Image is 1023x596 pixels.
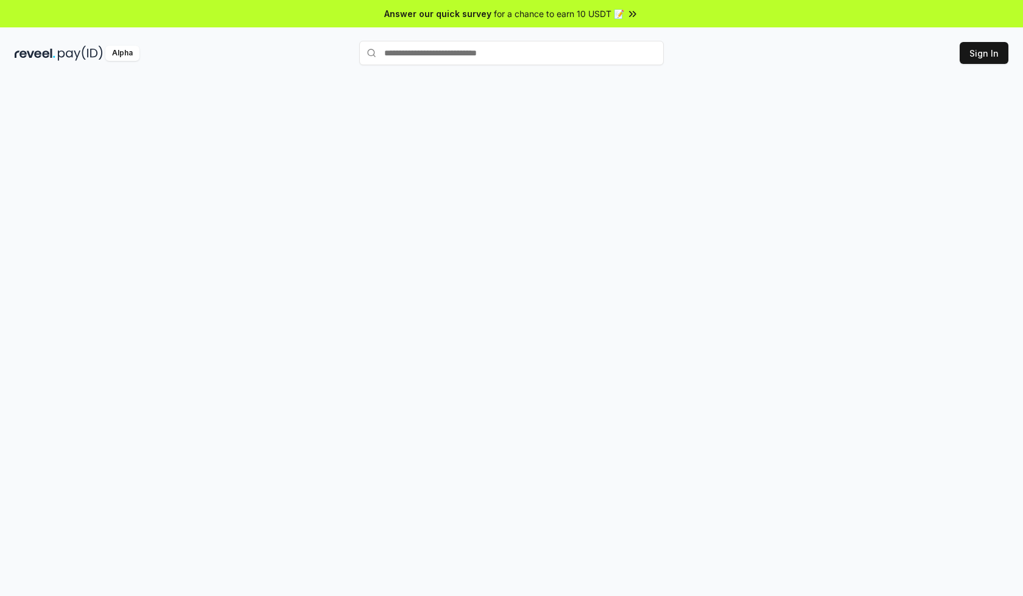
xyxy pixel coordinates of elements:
[15,46,55,61] img: reveel_dark
[105,46,139,61] div: Alpha
[494,7,624,20] span: for a chance to earn 10 USDT 📝
[58,46,103,61] img: pay_id
[384,7,491,20] span: Answer our quick survey
[960,42,1008,64] button: Sign In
